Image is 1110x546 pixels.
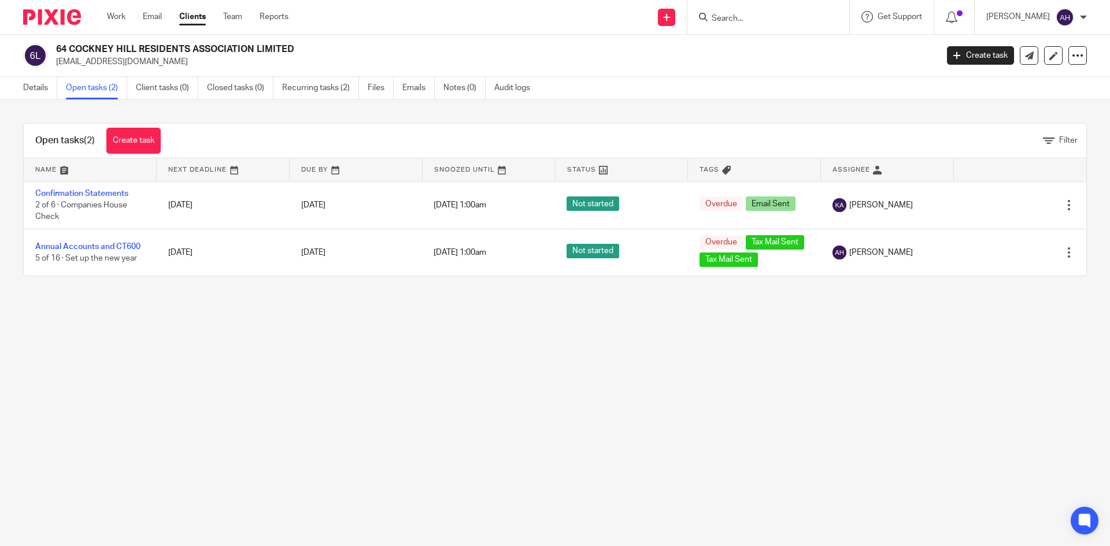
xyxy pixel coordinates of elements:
[434,201,486,209] span: [DATE] 1:00am
[700,235,743,250] span: Overdue
[56,43,755,55] h2: 64 COCKNEY HILL RESIDENTS ASSOCIATION LIMITED
[700,252,758,267] span: Tax Mail Sent
[66,77,127,99] a: Open tasks (2)
[443,77,486,99] a: Notes (0)
[143,11,162,23] a: Email
[207,77,273,99] a: Closed tasks (0)
[23,43,47,68] img: svg%3E
[849,199,913,211] span: [PERSON_NAME]
[700,196,743,211] span: Overdue
[56,56,930,68] p: [EMAIL_ADDRESS][DOMAIN_NAME]
[434,248,486,257] span: [DATE] 1:00am
[157,229,290,276] td: [DATE]
[157,181,290,229] td: [DATE]
[849,247,913,258] span: [PERSON_NAME]
[301,201,325,209] span: [DATE]
[832,246,846,259] img: svg%3E
[878,13,922,21] span: Get Support
[746,235,804,250] span: Tax Mail Sent
[106,128,161,154] a: Create task
[711,14,815,24] input: Search
[282,77,359,99] a: Recurring tasks (2)
[84,136,95,145] span: (2)
[567,166,596,173] span: Status
[1056,8,1074,27] img: svg%3E
[402,77,435,99] a: Emails
[223,11,242,23] a: Team
[368,77,394,99] a: Files
[23,77,57,99] a: Details
[35,135,95,147] h1: Open tasks
[1059,136,1078,144] span: Filter
[107,11,125,23] a: Work
[35,243,140,251] a: Annual Accounts and CT600
[179,11,206,23] a: Clients
[35,254,137,262] span: 5 of 16 · Set up the new year
[986,11,1050,23] p: [PERSON_NAME]
[567,244,619,258] span: Not started
[301,248,325,257] span: [DATE]
[832,198,846,212] img: svg%3E
[35,190,128,198] a: Confirmation Statements
[136,77,198,99] a: Client tasks (0)
[746,196,795,211] span: Email Sent
[260,11,288,23] a: Reports
[35,201,127,221] span: 2 of 6 · Companies House Check
[700,166,719,173] span: Tags
[23,9,81,25] img: Pixie
[567,196,619,211] span: Not started
[494,77,539,99] a: Audit logs
[434,166,495,173] span: Snoozed Until
[947,46,1014,65] a: Create task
